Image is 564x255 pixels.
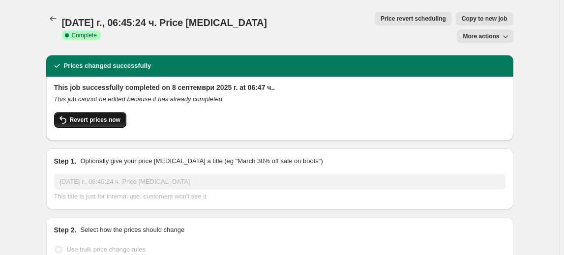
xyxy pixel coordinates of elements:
[456,12,513,26] button: Copy to new job
[62,17,267,28] span: [DATE] г., 06:45:24 ч. Price [MEDICAL_DATA]
[80,225,184,235] p: Select how the prices should change
[46,12,60,26] button: Price change jobs
[70,116,120,124] span: Revert prices now
[54,95,224,103] i: This job cannot be edited because it has already completed.
[457,29,513,43] button: More actions
[381,15,446,23] span: Price revert scheduling
[67,246,146,253] span: Use bulk price change rules
[64,61,151,71] h2: Prices changed successfully
[54,83,505,92] h2: This job successfully completed on 8 септември 2025 г. at 06:47 ч..
[54,156,77,166] h2: Step 1.
[463,32,499,40] span: More actions
[54,112,126,128] button: Revert prices now
[54,225,77,235] h2: Step 2.
[80,156,323,166] p: Optionally give your price [MEDICAL_DATA] a title (eg "March 30% off sale on boots")
[72,31,97,39] span: Complete
[462,15,507,23] span: Copy to new job
[54,174,505,190] input: 30% off holiday sale
[375,12,452,26] button: Price revert scheduling
[54,193,207,200] span: This title is just for internal use, customers won't see it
